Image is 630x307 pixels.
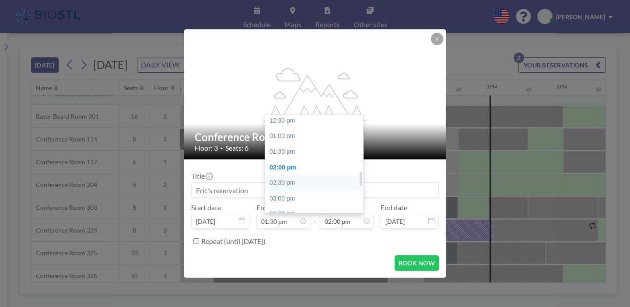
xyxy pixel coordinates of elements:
g: flex-grow: 1.2; [264,67,367,120]
h2: Conference Room 327 [195,131,436,144]
span: - [314,206,316,226]
input: Eric's reservation [192,183,438,198]
div: 12:30 pm [265,113,363,129]
div: 02:00 pm [265,160,363,176]
div: 01:00 pm [265,128,363,144]
div: 02:30 pm [265,175,363,191]
button: BOOK NOW [395,255,439,271]
div: 01:30 pm [265,144,363,160]
label: From [256,203,273,212]
div: 03:00 pm [265,191,363,207]
label: End date [381,203,407,212]
label: Start date [191,203,221,212]
label: Repeat (until [DATE]) [201,237,266,246]
div: 03:30 pm [265,206,363,222]
label: Title [191,172,212,180]
span: Floor: 3 [195,144,218,152]
span: Seats: 6 [225,144,248,152]
span: • [220,145,223,152]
